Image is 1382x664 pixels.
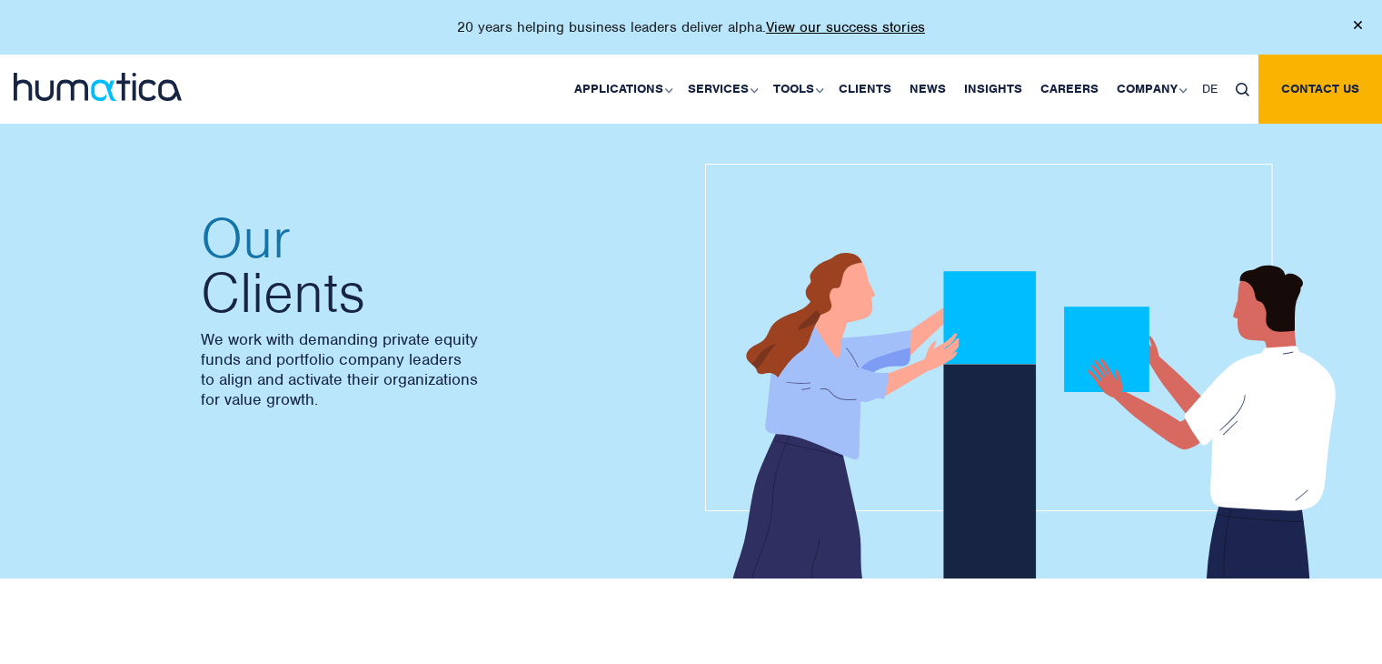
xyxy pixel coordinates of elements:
[1193,55,1227,124] a: DE
[201,329,673,409] p: We work with demanding private equity funds and portfolio company leaders to align and activate t...
[1202,81,1218,96] span: DE
[1108,55,1193,124] a: Company
[766,18,925,36] a: View our success stories
[955,55,1031,124] a: Insights
[705,164,1359,582] img: about_banner1
[764,55,830,124] a: Tools
[1031,55,1108,124] a: Careers
[900,55,955,124] a: News
[1236,83,1249,96] img: search_icon
[1258,55,1382,124] a: Contact us
[201,211,673,320] h2: Clients
[14,73,182,101] img: logo
[830,55,900,124] a: Clients
[679,55,764,124] a: Services
[565,55,679,124] a: Applications
[201,211,673,266] span: Our
[457,18,925,36] p: 20 years helping business leaders deliver alpha.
